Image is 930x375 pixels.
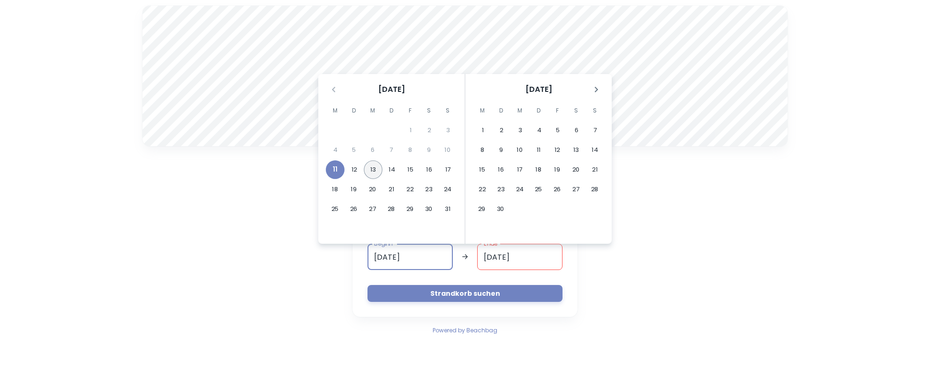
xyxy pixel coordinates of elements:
span: Powered by Beachbag [433,326,497,334]
button: 19 [345,180,363,199]
button: 9 [492,141,510,159]
button: 24 [510,180,529,199]
button: Strandkorb suchen [367,285,562,302]
button: 4 [530,121,548,140]
button: 21 [585,160,604,179]
span: Montag [474,101,491,120]
button: 29 [472,200,491,218]
button: 15 [401,160,420,179]
button: 24 [438,180,457,199]
button: 31 [438,200,457,218]
button: 25 [326,200,345,218]
button: 16 [420,160,439,179]
span: Mittwoch [511,101,528,120]
button: 7 [586,121,605,140]
span: Dienstag [345,101,362,120]
span: Freitag [402,101,419,120]
button: 21 [382,180,401,199]
button: 14 [382,160,401,179]
button: 22 [401,180,420,199]
button: 1 [473,121,492,140]
button: 30 [420,200,438,218]
span: Samstag [420,101,437,120]
input: dd.mm.yyyy [367,244,453,270]
button: 10 [510,141,529,159]
button: 14 [585,141,604,159]
button: 11 [529,141,548,159]
a: Powered by Beachbag [433,324,497,336]
span: Sonntag [439,101,456,120]
button: 22 [473,180,492,199]
button: 12 [345,160,364,179]
button: 20 [363,180,382,199]
button: 19 [548,160,567,179]
button: 12 [548,141,567,159]
button: 27 [567,180,585,199]
span: [DATE] [378,84,405,95]
span: Dienstag [493,101,510,120]
button: 26 [548,180,567,199]
button: 25 [529,180,548,199]
button: 6 [567,121,586,140]
button: 2 [492,121,511,140]
button: 15 [473,160,492,179]
span: Mittwoch [364,101,381,120]
button: 28 [585,180,604,199]
span: [DATE] [525,84,552,95]
button: 29 [401,200,420,218]
button: 23 [420,180,438,199]
button: Nächster Monat [588,82,604,97]
input: dd.mm.yyyy [477,244,562,270]
button: 8 [473,141,492,159]
button: 18 [529,160,548,179]
span: Freitag [549,101,566,120]
span: Donnerstag [530,101,547,120]
button: 28 [382,200,401,218]
button: 26 [345,200,363,218]
span: Sonntag [586,101,603,120]
button: 11 [326,160,345,179]
button: 17 [510,160,529,179]
button: 3 [511,121,530,140]
span: Montag [327,101,344,120]
span: Donnerstag [383,101,400,120]
button: 27 [363,200,382,218]
button: 23 [492,180,510,199]
button: 13 [567,141,585,159]
button: 13 [364,160,382,179]
button: 18 [326,180,345,199]
button: 17 [439,160,457,179]
button: 20 [567,160,585,179]
button: 30 [491,200,510,218]
button: 5 [548,121,567,140]
button: 16 [492,160,510,179]
span: Samstag [568,101,585,120]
